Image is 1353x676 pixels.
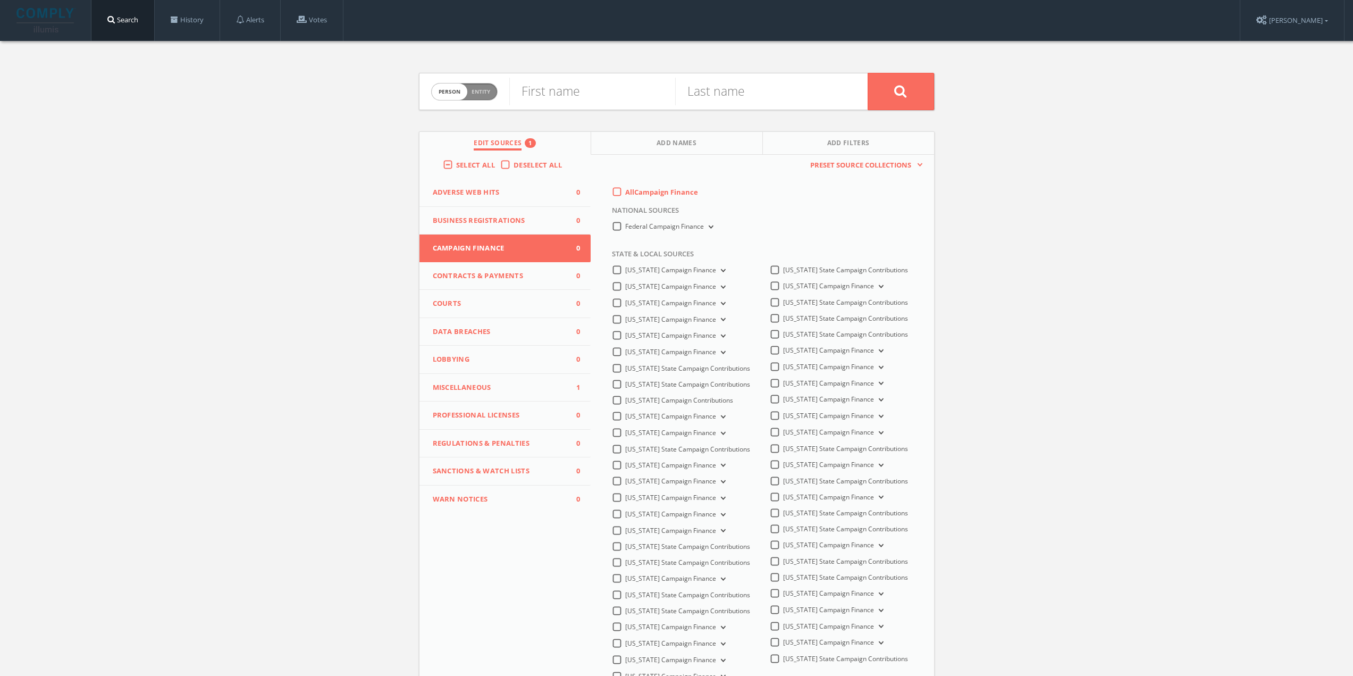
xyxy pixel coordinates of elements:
[783,298,908,307] span: [US_STATE] State Campaign Contributions
[716,429,728,438] button: [US_STATE] Campaign Finance
[874,412,886,421] button: [US_STATE] Campaign Finance
[604,249,694,265] span: State & Local Sources
[604,205,679,221] span: National Sources
[564,327,580,337] span: 0
[827,138,870,151] span: Add Filters
[419,207,591,235] button: Business Registrations0
[625,606,750,615] span: [US_STATE] State Campaign Contributions
[783,622,874,631] span: [US_STATE] Campaign Finance
[625,590,750,599] span: [US_STATE] State Campaign Contributions
[625,396,733,405] span: [US_STATE] Campaign Contributions
[874,428,886,438] button: [US_STATE] Campaign Finance
[783,281,874,290] span: [US_STATE] Campaign Finance
[716,299,728,308] button: [US_STATE] Campaign Finance
[783,411,874,420] span: [US_STATE] Campaign Finance
[716,282,728,292] button: [US_STATE] Campaign Finance
[433,187,565,198] span: Adverse Web Hits
[433,382,565,393] span: Miscellaneous
[419,346,591,374] button: Lobbying0
[564,382,580,393] span: 1
[514,160,562,170] span: Deselect All
[874,363,886,372] button: [US_STATE] Campaign Finance
[783,330,908,339] span: [US_STATE] State Campaign Contributions
[783,493,874,502] span: [US_STATE] Campaign Finance
[474,138,522,151] span: Edit Sources
[783,428,874,437] span: [US_STATE] Campaign Finance
[625,477,716,486] span: [US_STATE] Campaign Finance
[433,243,565,254] span: Campaign Finance
[783,573,908,582] span: [US_STATE] State Campaign Contributions
[419,235,591,262] button: Campaign Finance0
[783,362,874,371] span: [US_STATE] Campaign Finance
[564,494,580,505] span: 0
[472,88,490,96] span: Entity
[716,266,728,276] button: [US_STATE] Campaign Finance
[456,160,495,170] span: Select All
[419,132,591,155] button: Edit Sources1
[625,364,750,373] span: [US_STATE] State Campaign Contributions
[419,430,591,458] button: Regulations & Penalties0
[874,346,886,356] button: [US_STATE] Campaign Finance
[433,298,565,309] span: Courts
[564,466,580,477] span: 0
[805,160,917,171] span: Preset Source Collections
[625,558,750,567] span: [US_STATE] State Campaign Contributions
[564,298,580,309] span: 0
[704,222,716,232] button: Federal Campaign Finance
[783,524,908,533] span: [US_STATE] State Campaign Contributions
[716,412,728,422] button: [US_STATE] Campaign Finance
[432,84,467,100] span: person
[625,526,716,535] span: [US_STATE] Campaign Finance
[419,402,591,430] button: Professional Licenses0
[625,380,750,389] span: [US_STATE] State Campaign Contributions
[564,215,580,226] span: 0
[625,347,716,356] span: [US_STATE] Campaign Finance
[716,656,728,665] button: [US_STATE] Campaign Finance
[625,222,704,231] span: Federal Campaign Finance
[783,605,874,614] span: [US_STATE] Campaign Finance
[419,290,591,318] button: Courts0
[591,132,763,155] button: Add Names
[625,655,716,664] span: [US_STATE] Campaign Finance
[625,298,716,307] span: [US_STATE] Campaign Finance
[625,331,716,340] span: [US_STATE] Campaign Finance
[716,639,728,649] button: [US_STATE] Campaign Finance
[783,477,908,486] span: [US_STATE] State Campaign Contributions
[805,160,923,171] button: Preset Source Collections
[874,638,886,648] button: [US_STATE] Campaign Finance
[716,494,728,503] button: [US_STATE] Campaign Finance
[716,348,728,357] button: [US_STATE] Campaign Finance
[433,494,565,505] span: WARN Notices
[625,265,716,274] span: [US_STATE] Campaign Finance
[419,179,591,207] button: Adverse Web Hits0
[716,574,728,584] button: [US_STATE] Campaign Finance
[625,445,750,454] span: [US_STATE] State Campaign Contributions
[433,438,565,449] span: Regulations & Penalties
[783,540,874,549] span: [US_STATE] Campaign Finance
[419,318,591,346] button: Data Breaches0
[783,314,908,323] span: [US_STATE] State Campaign Contributions
[419,374,591,402] button: Miscellaneous1
[433,466,565,477] span: Sanctions & Watch Lists
[716,526,728,536] button: [US_STATE] Campaign Finance
[564,438,580,449] span: 0
[419,486,591,513] button: WARN Notices0
[564,243,580,254] span: 0
[419,457,591,486] button: Sanctions & Watch Lists0
[564,271,580,281] span: 0
[625,461,716,470] span: [US_STATE] Campaign Finance
[564,410,580,421] span: 0
[763,132,934,155] button: Add Filters
[874,379,886,388] button: [US_STATE] Campaign Finance
[625,412,716,421] span: [US_STATE] Campaign Finance
[625,542,750,551] span: [US_STATE] State Campaign Contributions
[783,589,874,598] span: [US_STATE] Campaign Finance
[716,315,728,324] button: [US_STATE] Campaign Finance
[716,623,728,632] button: [US_STATE] Campaign Finance
[625,282,716,291] span: [US_STATE] Campaign Finance
[783,265,908,274] span: [US_STATE] State Campaign Contributions
[625,315,716,324] span: [US_STATE] Campaign Finance
[783,557,908,566] span: [US_STATE] State Campaign Contributions
[433,215,565,226] span: Business Registrations
[716,331,728,341] button: [US_STATE] Campaign Finance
